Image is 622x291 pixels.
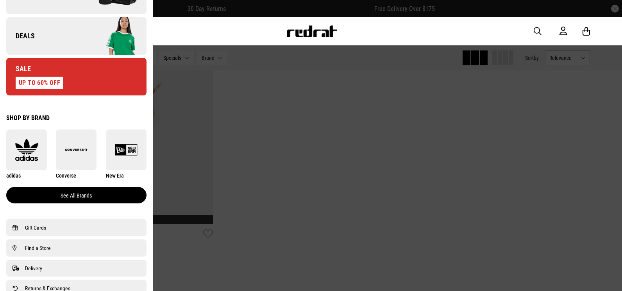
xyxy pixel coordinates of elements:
[13,223,140,232] a: Gift Cards
[25,243,51,253] span: Find a Store
[6,172,21,179] span: adidas
[6,187,147,203] a: See all brands
[16,77,63,89] div: UP TO 60% OFF
[6,64,31,74] span: Sale
[106,138,147,161] img: New Era
[6,138,47,161] img: adidas
[6,31,35,41] span: Deals
[76,16,146,56] img: Company
[13,243,140,253] a: Find a Store
[106,129,147,179] a: New Era New Era
[286,25,338,37] img: Redrat logo
[6,3,30,27] button: Open LiveChat chat widget
[25,264,42,273] span: Delivery
[56,172,76,179] span: Converse
[6,129,47,179] a: adidas adidas
[6,17,147,55] a: Deals Company
[6,58,147,95] a: Sale UP TO 60% OFF
[56,129,97,179] a: Converse Converse
[56,138,97,161] img: Converse
[106,172,124,179] span: New Era
[13,264,140,273] a: Delivery
[25,223,46,232] span: Gift Cards
[6,114,147,122] div: Shop by Brand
